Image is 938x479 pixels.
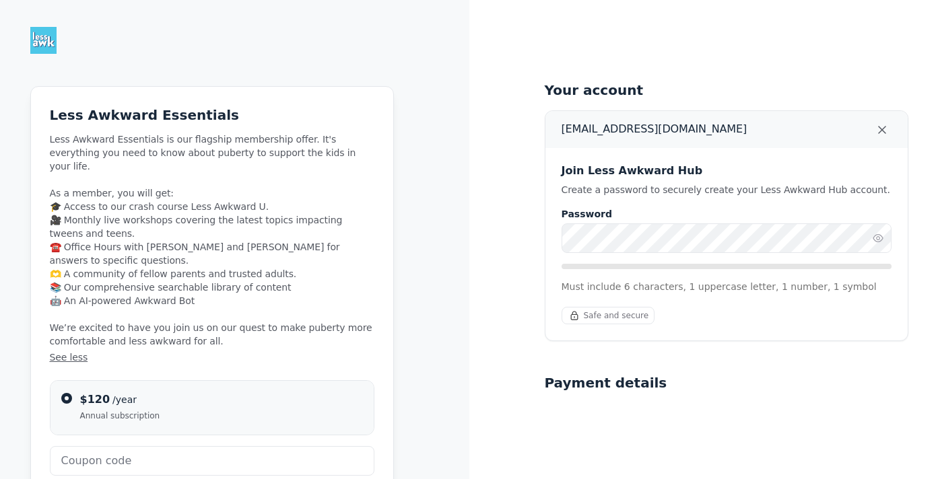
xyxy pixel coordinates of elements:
span: $120 [80,393,110,406]
h5: Payment details [545,373,667,392]
p: [EMAIL_ADDRESS][DOMAIN_NAME] [562,122,747,136]
span: Annual subscription [80,410,160,421]
span: Less Awkward Essentials [50,107,239,123]
span: Less Awkward Essentials is our flagship membership offer. It's everything you need to know about ... [50,133,374,364]
p: Create a password to securely create your Less Awkward Hub account. [562,183,892,196]
span: Password [562,207,612,221]
span: Safe and secure [584,310,649,321]
h5: Your account [545,81,908,100]
input: Coupon code [50,446,374,476]
button: See less [50,351,374,364]
span: Must include 6 characters, 1 uppercase letter, 1 number, 1 symbol [562,280,877,293]
input: $120/yearAnnual subscription [61,393,72,404]
span: /year [112,394,137,405]
h5: Join Less Awkward Hub [562,161,892,180]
